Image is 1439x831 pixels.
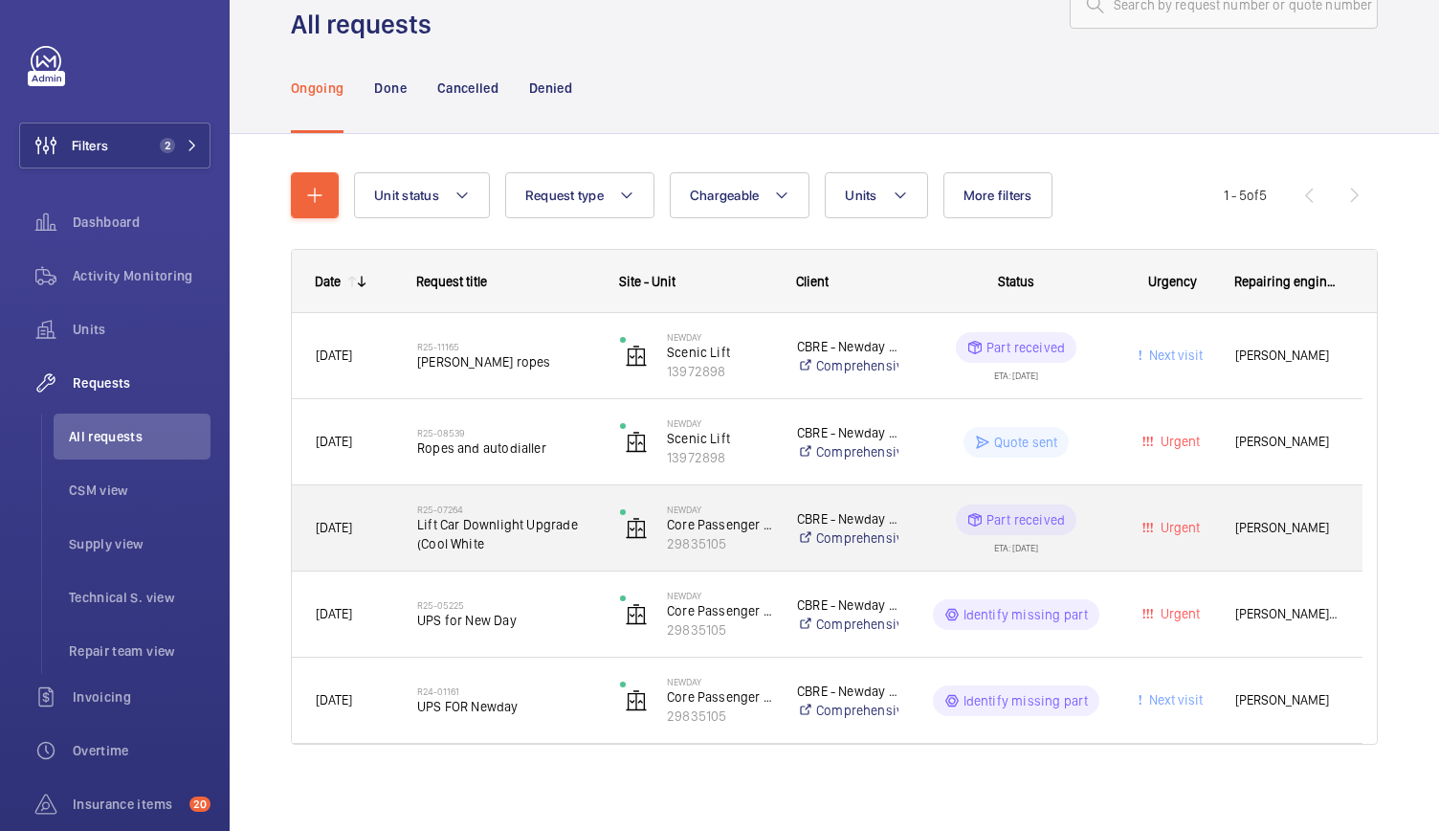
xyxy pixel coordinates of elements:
p: CBRE - Newday Kingscross [797,423,898,442]
span: Insurance items [73,795,182,814]
button: Units [825,172,927,218]
span: Lift Car Downlight Upgrade (Cool White [417,515,595,553]
span: Next visit [1145,692,1203,707]
button: More filters [943,172,1052,218]
span: Urgent [1157,520,1200,535]
span: Supply view [69,534,210,553]
span: Filters [72,136,108,155]
p: Identify missing part [963,691,1089,710]
p: 13972898 [667,362,772,381]
p: Part received [986,338,1065,357]
span: Request title [416,274,487,289]
a: Comprehensive [797,356,898,375]
h2: R24-01161 [417,685,595,697]
span: Site - Unit [619,274,675,289]
span: Urgent [1157,434,1200,449]
span: Repairing engineer [1234,274,1339,289]
span: Overtime [73,741,210,760]
span: Dashboard [73,213,210,232]
a: Comprehensive [797,442,898,461]
button: Filters2 [19,123,210,168]
span: Ropes and autodialler [417,438,595,458]
img: elevator.svg [625,431,648,454]
p: NewDay [667,504,772,515]
span: Requests [73,373,210,393]
p: 13972898 [667,448,772,467]
h2: R25-07264 [417,504,595,515]
p: CBRE - Newday Kingscross [797,595,898,615]
span: 20 [189,797,210,812]
p: Scenic Lift [667,343,772,362]
span: Repair team view [69,641,210,661]
span: [PERSON_NAME] [1235,431,1339,453]
button: Request type [505,172,654,218]
span: UPS FOR Newday [417,697,595,716]
p: CBRE - Newday Kingscross [797,682,898,701]
span: [PERSON_NAME] [1235,689,1339,711]
div: Date [315,274,341,289]
p: Core Passenger Lift [667,687,772,707]
img: elevator.svg [625,603,648,626]
span: More filters [963,188,1032,203]
h2: R25-08539 [417,427,595,438]
span: Urgency [1148,274,1197,289]
p: NewDay [667,590,772,601]
span: [PERSON_NAME] [1235,345,1339,367]
span: Request type [525,188,604,203]
span: [PERSON_NAME] ropes [417,352,595,371]
p: CBRE - Newday Kingscross [797,509,898,528]
p: 29835105 [667,534,772,553]
span: Urgent [1157,606,1200,621]
span: 1 - 5 5 [1224,189,1267,202]
div: ETA: [DATE] [994,535,1038,552]
h2: R25-05225 [417,599,595,611]
span: UPS for New Day [417,611,595,630]
a: Comprehensive [797,528,898,548]
p: NewDay [667,676,772,687]
span: [DATE] [316,606,352,621]
p: Ongoing [291,79,343,98]
p: NewDay [667,331,772,343]
img: elevator.svg [625,517,648,540]
span: Unit status [374,188,439,203]
p: Quote sent [994,433,1058,452]
span: Status [998,274,1034,289]
p: 29835105 [667,707,772,726]
span: 2 [160,138,175,153]
a: Comprehensive [797,615,898,634]
span: Next visit [1145,348,1203,363]
p: Identify missing part [963,605,1089,624]
span: [DATE] [316,348,352,363]
span: Activity Monitoring [73,266,210,285]
p: Part received [986,510,1065,529]
img: elevator.svg [625,345,648,368]
p: Denied [529,79,572,98]
button: Unit status [354,172,490,218]
span: Chargeable [690,188,760,203]
span: [DATE] [316,520,352,535]
div: ETA: [DATE] [994,363,1038,380]
p: Scenic Lift [667,429,772,448]
p: CBRE - Newday Kingscross [797,337,898,356]
span: All requests [69,427,210,446]
h2: R25-11165 [417,341,595,352]
p: Core Passenger Lift [667,601,772,620]
span: [DATE] [316,434,352,449]
span: Units [845,188,876,203]
span: Client [796,274,829,289]
span: [DATE] [316,692,352,707]
img: elevator.svg [625,689,648,712]
p: NewDay [667,417,772,429]
span: CSM view [69,481,210,500]
p: Core Passenger Lift [667,515,772,534]
p: Done [374,79,406,98]
button: Chargeable [670,172,810,218]
h1: All requests [291,7,443,42]
span: of [1247,188,1259,203]
span: [PERSON_NAME] [PERSON_NAME] [1235,603,1339,625]
span: Units [73,320,210,339]
a: Comprehensive [797,701,898,720]
span: [PERSON_NAME] [1235,517,1339,539]
span: Invoicing [73,687,210,707]
p: Cancelled [437,79,498,98]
